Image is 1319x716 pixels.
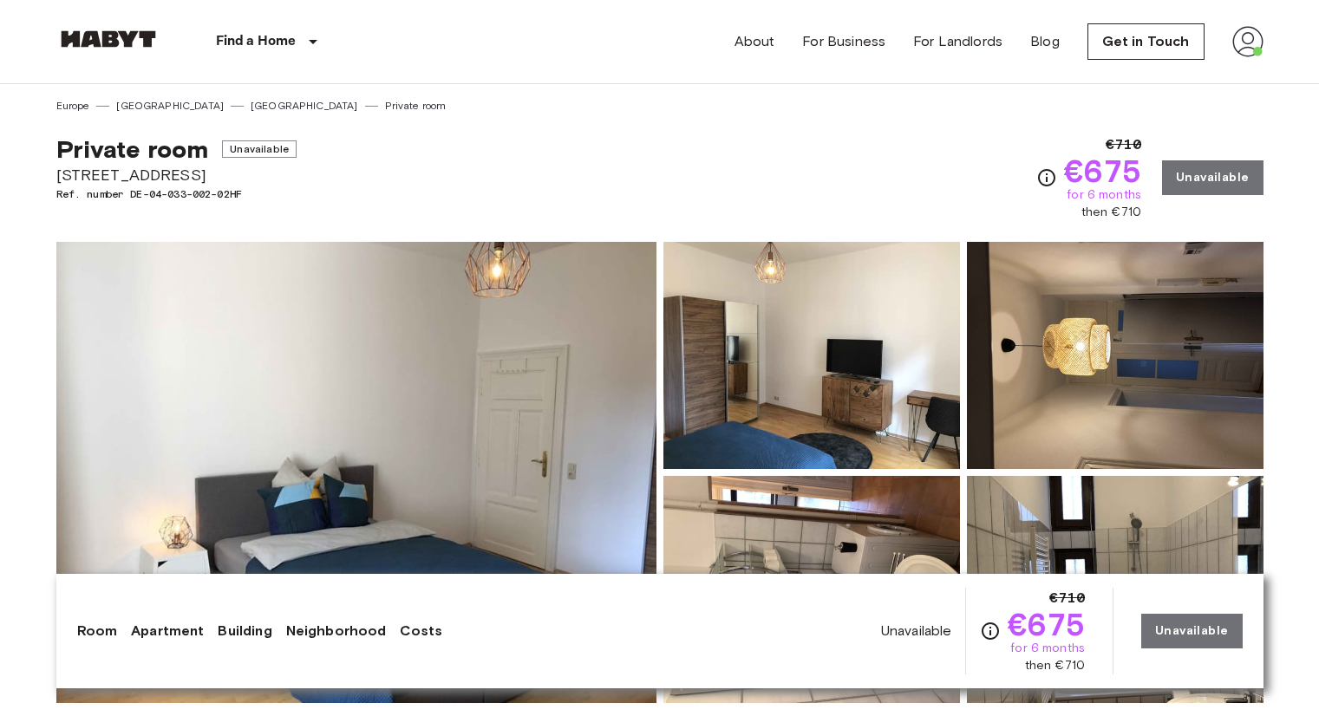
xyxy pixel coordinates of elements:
[218,621,271,641] a: Building
[881,622,952,641] span: Unavailable
[980,621,1001,641] svg: Check cost overview for full price breakdown. Please note that discounts apply to new joiners onl...
[116,98,224,114] a: [GEOGRAPHIC_DATA]
[967,242,1263,469] img: Picture of unit DE-04-033-002-02HF
[400,621,442,641] a: Costs
[967,476,1263,703] img: Picture of unit DE-04-033-002-02HF
[56,242,656,703] img: Marketing picture of unit DE-04-033-002-02HF
[1064,155,1141,186] span: €675
[913,31,1002,52] a: For Landlords
[1232,26,1263,57] img: avatar
[56,134,209,164] span: Private room
[56,98,90,114] a: Europe
[1010,640,1085,657] span: for 6 months
[222,140,297,158] span: Unavailable
[1067,186,1141,204] span: for 6 months
[1081,204,1141,221] span: then €710
[1106,134,1141,155] span: €710
[1036,167,1057,188] svg: Check cost overview for full price breakdown. Please note that discounts apply to new joiners onl...
[131,621,204,641] a: Apartment
[802,31,885,52] a: For Business
[56,30,160,48] img: Habyt
[1008,609,1085,640] span: €675
[663,242,960,469] img: Picture of unit DE-04-033-002-02HF
[251,98,358,114] a: [GEOGRAPHIC_DATA]
[216,31,297,52] p: Find a Home
[663,476,960,703] img: Picture of unit DE-04-033-002-02HF
[1025,657,1085,674] span: then €710
[56,186,297,202] span: Ref. number DE-04-033-002-02HF
[286,621,387,641] a: Neighborhood
[1049,588,1085,609] span: €710
[1030,31,1060,52] a: Blog
[77,621,118,641] a: Room
[735,31,775,52] a: About
[385,98,447,114] a: Private room
[56,164,297,186] span: [STREET_ADDRESS]
[1087,23,1205,60] a: Get in Touch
